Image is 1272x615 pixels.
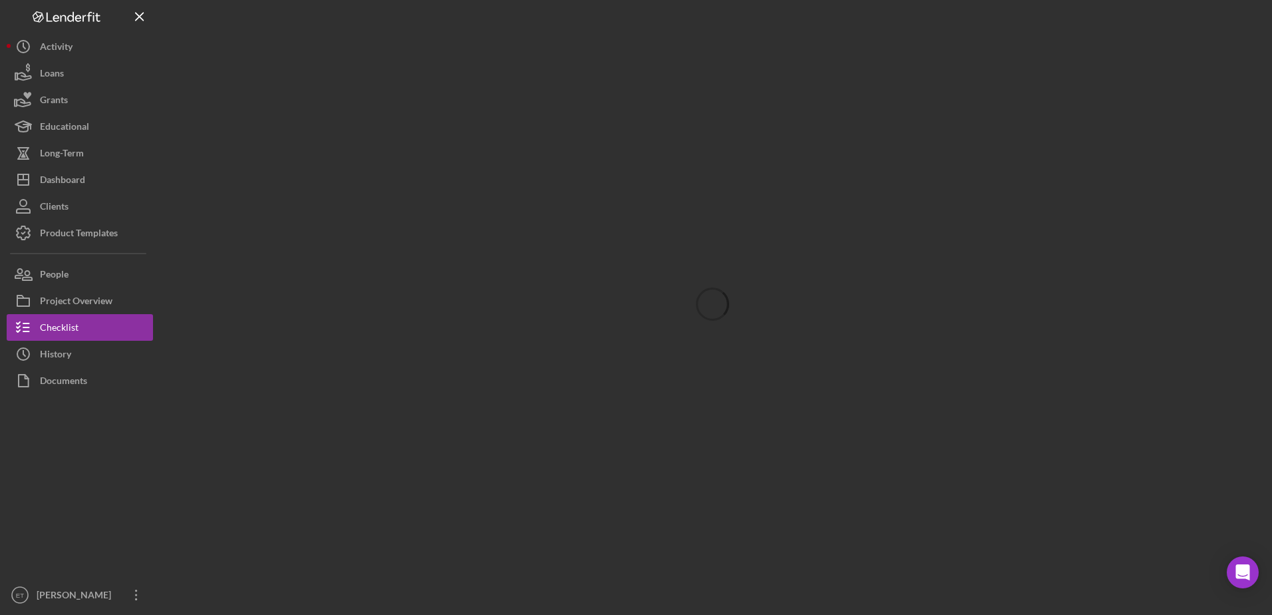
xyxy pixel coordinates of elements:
div: Activity [40,33,73,63]
button: ET[PERSON_NAME] [7,582,153,608]
button: History [7,341,153,367]
div: Documents [40,367,87,397]
div: Project Overview [40,288,112,317]
div: Loans [40,60,64,90]
button: Product Templates [7,220,153,246]
div: Clients [40,193,69,223]
div: Dashboard [40,166,85,196]
button: Documents [7,367,153,394]
div: Educational [40,113,89,143]
button: Clients [7,193,153,220]
button: Dashboard [7,166,153,193]
div: History [40,341,71,371]
button: Checklist [7,314,153,341]
button: Loans [7,60,153,87]
button: Educational [7,113,153,140]
div: Grants [40,87,68,116]
div: People [40,261,69,291]
button: Grants [7,87,153,113]
div: Long-Term [40,140,84,170]
button: Activity [7,33,153,60]
text: ET [16,592,24,599]
div: Product Templates [40,220,118,250]
button: People [7,261,153,288]
div: Open Intercom Messenger [1227,556,1259,588]
div: [PERSON_NAME] [33,582,120,612]
button: Long-Term [7,140,153,166]
div: Checklist [40,314,79,344]
button: Project Overview [7,288,153,314]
